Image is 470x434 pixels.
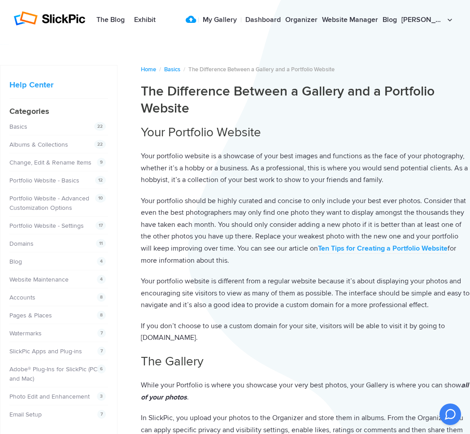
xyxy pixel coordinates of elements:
[9,411,42,418] a: Email Setup
[183,66,185,73] span: /
[97,365,106,373] span: 6
[141,379,470,403] p: While your Portfolio is where you showcase your very best photos, your Gallery is where you can s...
[9,159,91,166] a: Change, Edit & Rename Items
[9,347,82,355] a: SlickPic Apps and Plug-ins
[9,195,89,212] a: Portfolio Website - Advanced Customization Options
[141,195,470,266] p: Your portfolio should be highly curated and concise to only include your best ever photos. Consid...
[164,66,180,73] a: Basics
[9,105,108,117] h4: Categories
[141,66,156,73] a: Home
[318,244,448,253] strong: Ten Tips for Creating a Portfolio Website
[97,347,106,356] span: 7
[97,257,106,266] span: 4
[96,239,106,248] span: 11
[9,365,97,382] a: Adobe® Plug-Ins for SlickPic (PC and Mac)
[94,140,106,149] span: 22
[9,80,53,90] a: Help Center
[141,320,470,344] p: If you don’t choose to use a custom domain for your site, visitors will be able to visit it by go...
[97,311,106,320] span: 8
[141,381,469,402] em: all of your photos
[9,294,35,301] a: Accounts
[97,392,106,401] span: 3
[9,141,68,148] a: Albums & Collections
[318,244,448,254] a: Ten Tips for Creating a Portfolio Website
[9,393,90,400] a: Photo Edit and Enhancement
[97,410,106,419] span: 7
[97,329,106,338] span: 7
[9,222,84,230] a: Portfolio Website - Settings
[95,176,106,185] span: 12
[188,66,335,73] span: The Difference Between a Gallery and a Portfolio Website
[141,83,470,117] h1: The Difference Between a Gallery and a Portfolio Website
[95,194,106,203] span: 10
[141,275,470,311] p: Your portfolio website is different from a regular website because it’s about displaying your pho...
[9,330,42,337] a: Watermarks
[97,158,106,167] span: 9
[97,275,106,284] span: 4
[97,293,106,302] span: 8
[9,276,69,283] a: Website Maintenance
[9,177,79,184] a: Portfolio Website - Basics
[9,312,52,319] a: Pages & Places
[141,124,470,141] h2: Your Portfolio Website
[141,353,470,370] h2: The Gallery
[159,66,161,73] span: /
[141,150,470,186] p: Your portfolio website is a showcase of your best images and functions as the face of your photog...
[9,240,34,247] a: Domains
[9,123,27,130] a: Basics
[94,122,106,131] span: 22
[9,258,22,265] a: Blog
[96,221,106,230] span: 17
